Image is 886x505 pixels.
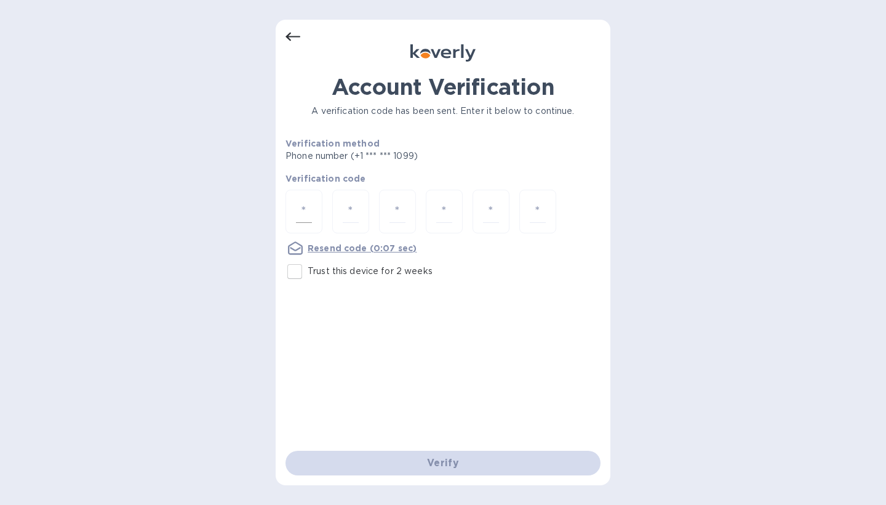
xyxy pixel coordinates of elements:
[285,172,601,185] p: Verification code
[285,105,601,118] p: A verification code has been sent. Enter it below to continue.
[308,243,417,253] u: Resend code (0:07 sec)
[285,74,601,100] h1: Account Verification
[285,150,512,163] p: Phone number (+1 *** *** 1099)
[308,265,433,278] p: Trust this device for 2 weeks
[285,139,380,148] b: Verification method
